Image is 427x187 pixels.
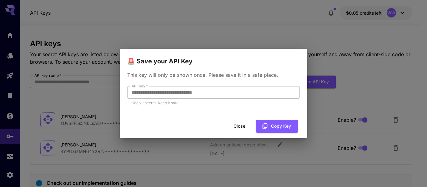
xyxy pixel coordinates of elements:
h2: 🚨 Save your API Key [120,49,307,66]
p: Keep it secret. Keep it safe. [132,100,295,106]
button: Copy Key [256,120,298,133]
button: Close [225,120,254,133]
p: This key will only be shown once! Please save it in a safe place. [127,71,300,79]
label: API Key [132,83,148,89]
